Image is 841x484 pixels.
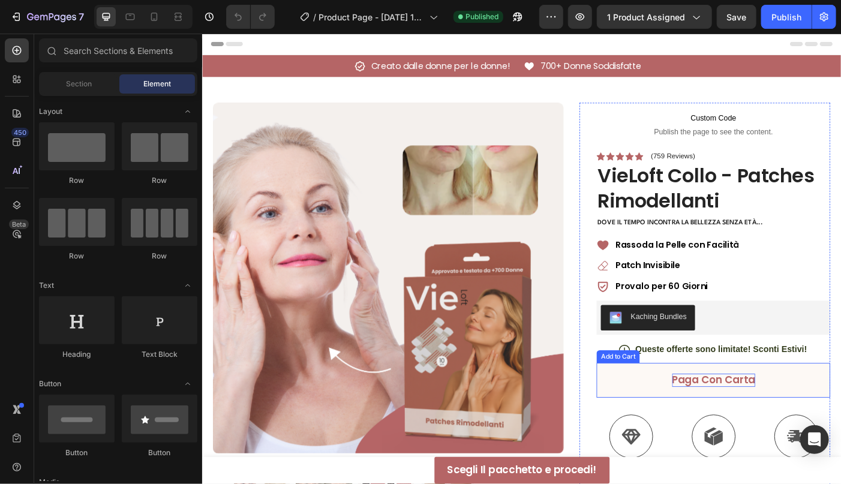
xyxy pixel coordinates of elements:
[143,79,171,89] span: Element
[465,11,498,22] span: Published
[39,447,115,458] div: Button
[39,280,54,291] span: Text
[506,133,555,143] p: (759 Reviews)
[447,359,491,369] div: Add to Cart
[39,349,115,360] div: Heading
[122,447,197,458] div: Button
[122,349,197,360] div: Text Block
[483,313,546,326] div: Kaching Bundles
[79,10,84,24] p: 7
[11,128,29,137] div: 450
[319,11,425,23] span: Product Page - [DATE] 10:44:08
[39,106,62,117] span: Layout
[771,11,801,23] div: Publish
[444,104,708,116] span: Publish the page to see the content.
[727,12,747,22] span: Save
[465,278,605,292] p: Provalo per 60 Giorni
[178,276,197,295] span: Toggle open
[444,371,708,410] button: Paga con Carta
[39,175,115,186] div: Row
[226,5,275,29] div: Undo/Redo
[446,208,707,218] p: Dove il tempo incontra la bellezza senza età...
[444,88,708,102] span: Custom Code
[530,383,623,398] div: Paga con Carta
[39,38,197,62] input: Search Sections & Elements
[122,251,197,261] div: Row
[717,5,756,29] button: Save
[39,378,61,389] span: Button
[465,231,605,245] p: Rassoda la Pelle con Facilità
[465,254,605,269] p: Patch Invisibile
[444,146,708,205] h1: VieLoft Collo - Patches Rimodellanti
[202,34,841,484] iframe: Design area
[449,306,555,335] button: Kaching Bundles
[39,251,115,261] div: Row
[178,374,197,393] span: Toggle open
[607,11,685,23] span: 1 product assigned
[9,220,29,229] div: Beta
[178,102,197,121] span: Toggle open
[313,11,316,23] span: /
[5,5,89,29] button: 7
[488,350,682,363] p: Queste offerte sono limitate! Sconti Estivi!
[761,5,812,29] button: Publish
[597,5,712,29] button: 1 product assigned
[122,175,197,186] div: Row
[459,313,473,327] img: KachingBundles.png
[67,79,92,89] span: Section
[800,425,829,454] div: Open Intercom Messenger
